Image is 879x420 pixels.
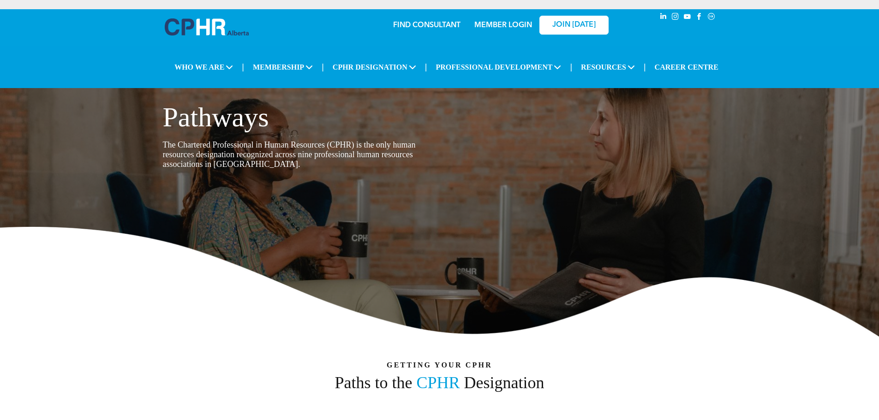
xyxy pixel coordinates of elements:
li: | [568,58,570,77]
span: CPHR DESIGNATION [331,59,421,76]
span: Paths to the [335,373,412,392]
li: | [245,58,247,77]
span: RESOURCES [576,59,636,76]
span: Designation [464,373,544,392]
a: instagram [670,12,681,24]
img: A blue and white logo for cp alberta [165,18,249,35]
span: PROFESSIONAL DEVELOPMENT [435,59,562,76]
li: | [427,58,429,77]
a: youtube [682,12,693,24]
span: Getting your Cphr [387,361,492,369]
a: CAREER CENTRE [650,59,717,76]
a: FIND CONSULTANT [393,22,460,29]
a: Social network [706,12,717,24]
a: JOIN [DATE] [539,16,609,35]
span: CPHR [416,373,460,392]
span: JOIN [DATE] [552,21,596,30]
a: linkedin [658,12,669,24]
li: | [642,58,644,77]
a: MEMBER LOGIN [474,22,532,29]
li: | [323,58,325,77]
span: WHO WE ARE [176,59,239,76]
span: Pathways [163,102,269,132]
span: The Chartered Professional in Human Resources (CPHR) is the only human resources designation reco... [163,140,416,169]
span: MEMBERSHIP [253,59,317,76]
a: facebook [694,12,705,24]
